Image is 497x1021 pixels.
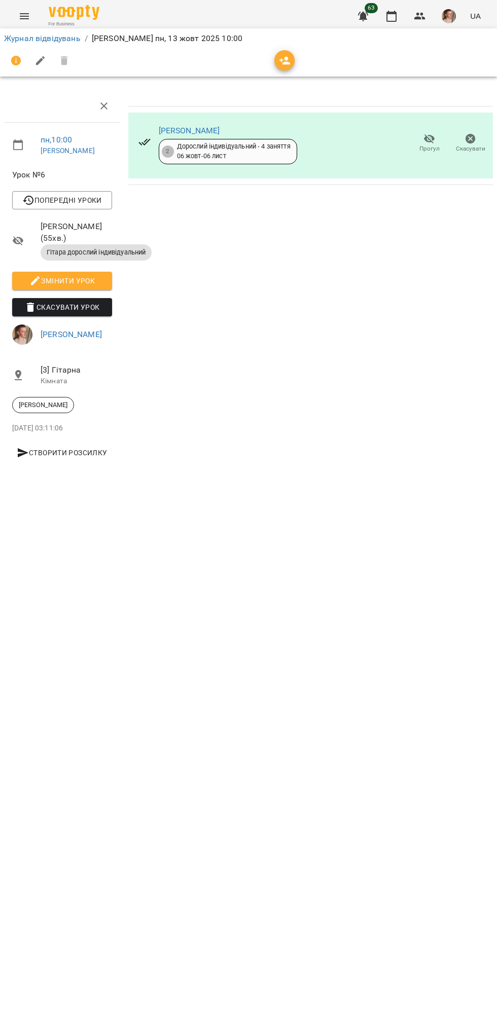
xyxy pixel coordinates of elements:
[49,21,99,27] span: For Business
[13,400,74,410] span: [PERSON_NAME]
[456,144,485,153] span: Скасувати
[49,5,99,20] img: Voopty Logo
[12,191,112,209] button: Попередні уроки
[92,32,242,45] p: [PERSON_NAME] пн, 13 жовт 2025 10:00
[85,32,88,45] li: /
[41,248,152,257] span: Гітара дорослий індивідуальний
[12,272,112,290] button: Змінити урок
[12,444,112,462] button: Створити розсилку
[16,447,108,459] span: Створити розсилку
[41,147,95,155] a: [PERSON_NAME]
[41,135,72,144] a: пн , 10:00
[409,129,450,158] button: Прогул
[20,194,104,206] span: Попередні уроки
[162,145,174,158] div: 2
[41,364,112,376] span: [3] Гітарна
[41,376,112,386] p: Кімната
[442,9,456,23] img: 17edbb4851ce2a096896b4682940a88a.jfif
[470,11,481,21] span: UA
[20,301,104,313] span: Скасувати Урок
[12,4,37,28] button: Menu
[20,275,104,287] span: Змінити урок
[12,397,74,413] div: [PERSON_NAME]
[12,298,112,316] button: Скасувати Урок
[41,221,112,244] span: [PERSON_NAME] ( 55 хв. )
[177,142,291,161] div: Дорослий індивідуальний - 4 заняття 06 жовт - 06 лист
[450,129,491,158] button: Скасувати
[365,3,378,13] span: 63
[12,169,112,181] span: Урок №6
[12,324,32,345] img: 17edbb4851ce2a096896b4682940a88a.jfif
[159,126,220,135] a: [PERSON_NAME]
[12,423,112,433] p: [DATE] 03:11:06
[4,32,493,45] nav: breadcrumb
[466,7,485,25] button: UA
[419,144,440,153] span: Прогул
[41,330,102,339] a: [PERSON_NAME]
[4,33,81,43] a: Журнал відвідувань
